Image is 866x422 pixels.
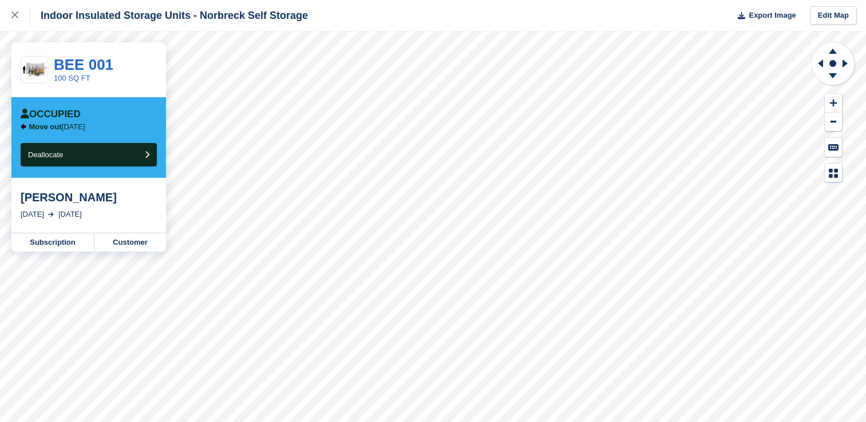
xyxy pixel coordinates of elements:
[731,6,796,25] button: Export Image
[54,74,90,82] a: 100 SQ FT
[21,209,44,220] div: [DATE]
[21,143,157,166] button: Deallocate
[28,150,63,159] span: Deallocate
[825,164,842,182] button: Map Legend
[21,109,81,120] div: Occupied
[825,138,842,157] button: Keyboard Shortcuts
[48,212,54,217] img: arrow-right-light-icn-cde0832a797a2874e46488d9cf13f60e5c3a73dbe684e267c42b8395dfbc2abf.svg
[810,6,857,25] a: Edit Map
[749,10,796,21] span: Export Image
[21,60,48,80] img: 100-sqft-unit.jpg
[11,233,94,252] a: Subscription
[21,190,157,204] div: [PERSON_NAME]
[29,122,62,131] span: Move out
[54,56,113,73] a: BEE 001
[94,233,166,252] a: Customer
[58,209,82,220] div: [DATE]
[29,122,85,132] p: [DATE]
[30,9,308,22] div: Indoor Insulated Storage Units - Norbreck Self Storage
[825,94,842,113] button: Zoom In
[825,113,842,132] button: Zoom Out
[21,124,26,130] img: arrow-left-icn-90495f2de72eb5bd0bd1c3c35deca35cc13f817d75bef06ecd7c0b315636ce7e.svg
